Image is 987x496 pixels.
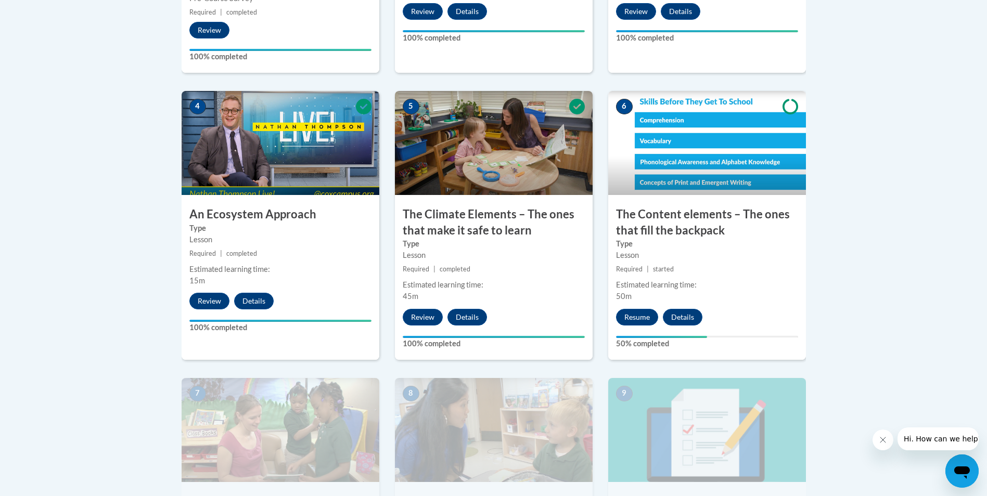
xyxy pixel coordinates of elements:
[403,99,419,114] span: 5
[616,32,798,44] label: 100% completed
[403,309,443,325] button: Review
[189,99,206,114] span: 4
[663,309,702,325] button: Details
[189,322,371,333] label: 100% completed
[395,378,593,482] img: Course Image
[608,206,806,239] h3: The Content elements – The ones that fill the backpack
[189,264,371,275] div: Estimated learning time:
[898,427,979,450] iframe: Message from company
[616,3,656,20] button: Review
[234,293,274,309] button: Details
[403,292,418,301] span: 45m
[189,234,371,245] div: Lesson
[226,8,257,16] span: completed
[189,8,216,16] span: Required
[616,238,798,250] label: Type
[440,265,470,273] span: completed
[189,49,371,51] div: Your progress
[189,250,216,257] span: Required
[653,265,674,273] span: started
[220,250,222,257] span: |
[616,309,658,325] button: Resume
[395,206,593,239] h3: The Climate Elements – The ones that make it safe to learn
[403,250,585,261] div: Lesson
[220,8,222,16] span: |
[616,30,798,32] div: Your progress
[616,338,798,349] label: 50% completed
[608,91,806,195] img: Course Image
[403,265,429,273] span: Required
[661,3,700,20] button: Details
[403,338,585,349] label: 100% completed
[182,206,379,223] h3: An Ecosystem Approach
[395,91,593,195] img: Course Image
[189,51,371,62] label: 100% completed
[945,454,979,488] iframe: Button to launch messaging window
[616,292,632,301] span: 50m
[182,378,379,482] img: Course Image
[616,99,633,114] span: 6
[616,265,643,273] span: Required
[403,238,585,250] label: Type
[403,279,585,291] div: Estimated learning time:
[226,250,257,257] span: completed
[647,265,649,273] span: |
[189,276,205,285] span: 15m
[433,265,435,273] span: |
[616,279,798,291] div: Estimated learning time:
[447,309,487,325] button: Details
[189,320,371,322] div: Your progress
[403,30,585,32] div: Your progress
[182,91,379,195] img: Course Image
[403,386,419,401] span: 8
[189,386,206,401] span: 7
[616,386,633,401] span: 9
[447,3,487,20] button: Details
[403,32,585,44] label: 100% completed
[873,429,893,450] iframe: Close message
[189,223,371,234] label: Type
[403,336,585,338] div: Your progress
[189,293,229,309] button: Review
[608,378,806,482] img: Course Image
[403,3,443,20] button: Review
[189,22,229,38] button: Review
[616,336,707,338] div: Your progress
[6,7,84,16] span: Hi. How can we help?
[616,250,798,261] div: Lesson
